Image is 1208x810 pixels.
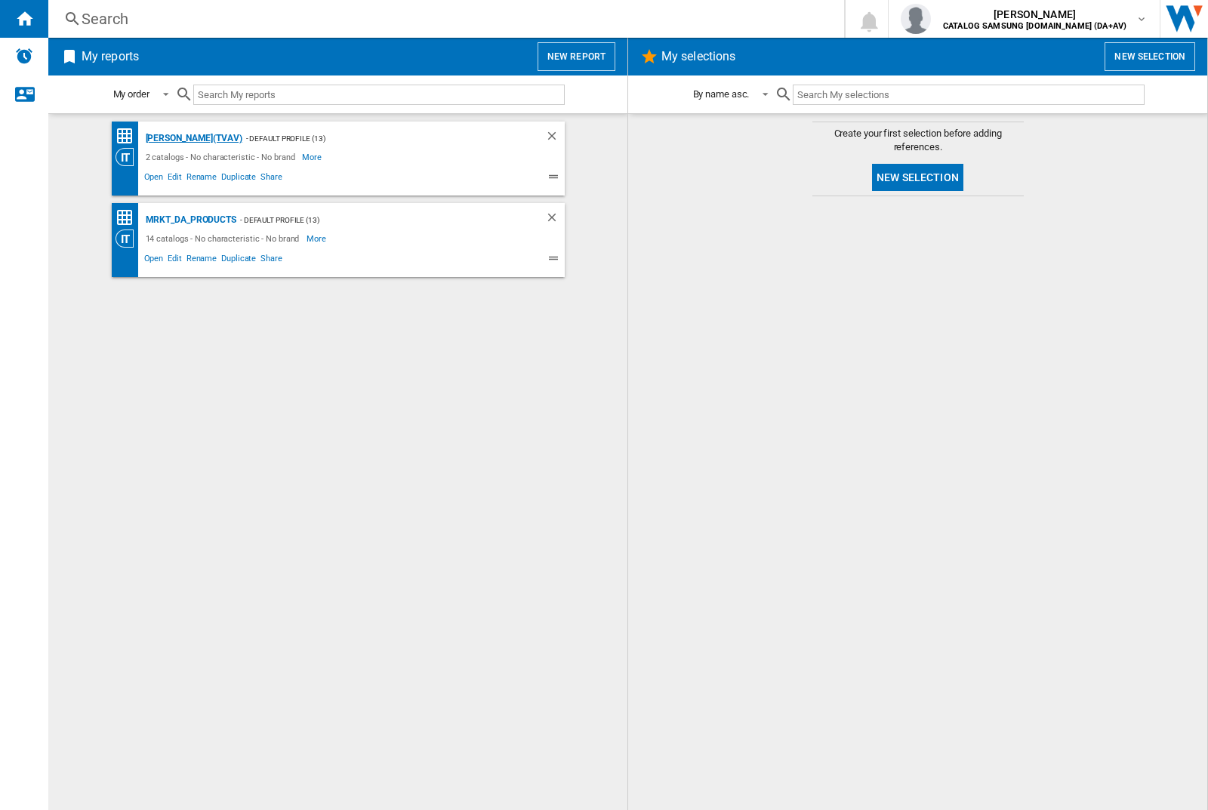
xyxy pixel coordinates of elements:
[165,251,184,269] span: Edit
[15,47,33,65] img: alerts-logo.svg
[219,251,258,269] span: Duplicate
[142,129,242,148] div: [PERSON_NAME](TVAV)
[258,170,285,188] span: Share
[142,211,236,229] div: MRKT_DA_PRODUCTS
[545,211,565,229] div: Delete
[184,170,219,188] span: Rename
[1105,42,1195,71] button: New selection
[236,211,515,229] div: - Default profile (13)
[302,148,324,166] span: More
[142,148,303,166] div: 2 catalogs - No characteristic - No brand
[116,208,142,227] div: Price Matrix
[142,251,166,269] span: Open
[82,8,805,29] div: Search
[242,129,515,148] div: - Default profile (13)
[165,170,184,188] span: Edit
[538,42,615,71] button: New report
[812,127,1024,154] span: Create your first selection before adding references.
[79,42,142,71] h2: My reports
[116,148,142,166] div: Category View
[793,85,1144,105] input: Search My selections
[943,21,1126,31] b: CATALOG SAMSUNG [DOMAIN_NAME] (DA+AV)
[307,229,328,248] span: More
[193,85,565,105] input: Search My reports
[901,4,931,34] img: profile.jpg
[693,88,750,100] div: By name asc.
[943,7,1126,22] span: [PERSON_NAME]
[116,229,142,248] div: Category View
[184,251,219,269] span: Rename
[658,42,738,71] h2: My selections
[258,251,285,269] span: Share
[219,170,258,188] span: Duplicate
[142,170,166,188] span: Open
[142,229,307,248] div: 14 catalogs - No characteristic - No brand
[872,164,963,191] button: New selection
[545,129,565,148] div: Delete
[113,88,149,100] div: My order
[116,127,142,146] div: Price Matrix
